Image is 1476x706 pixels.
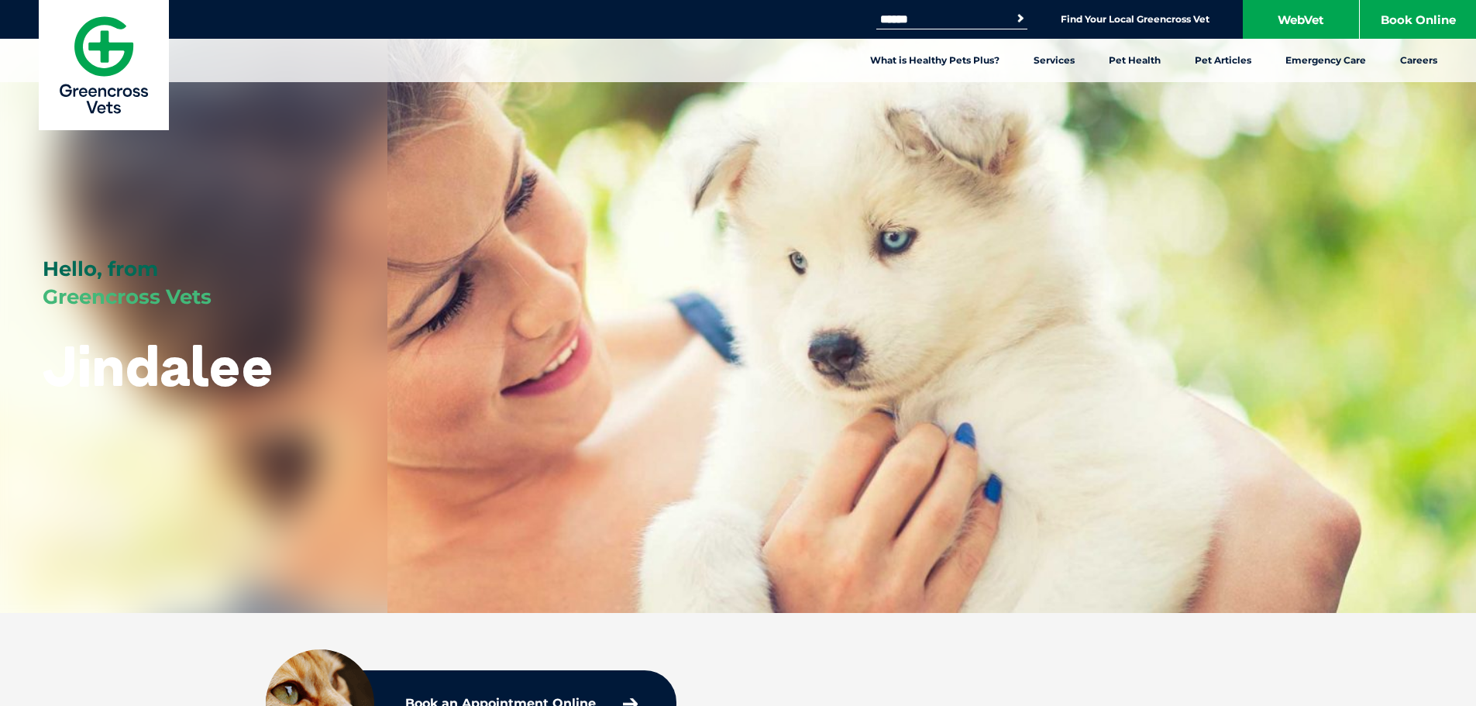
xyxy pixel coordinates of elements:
[853,39,1017,82] a: What is Healthy Pets Plus?
[1383,39,1454,82] a: Careers
[1092,39,1178,82] a: Pet Health
[43,257,158,281] span: Hello, from
[1013,11,1028,26] button: Search
[1061,13,1209,26] a: Find Your Local Greencross Vet
[1178,39,1268,82] a: Pet Articles
[1017,39,1092,82] a: Services
[1268,39,1383,82] a: Emergency Care
[43,335,274,396] h1: Jindalee
[43,284,212,309] span: Greencross Vets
